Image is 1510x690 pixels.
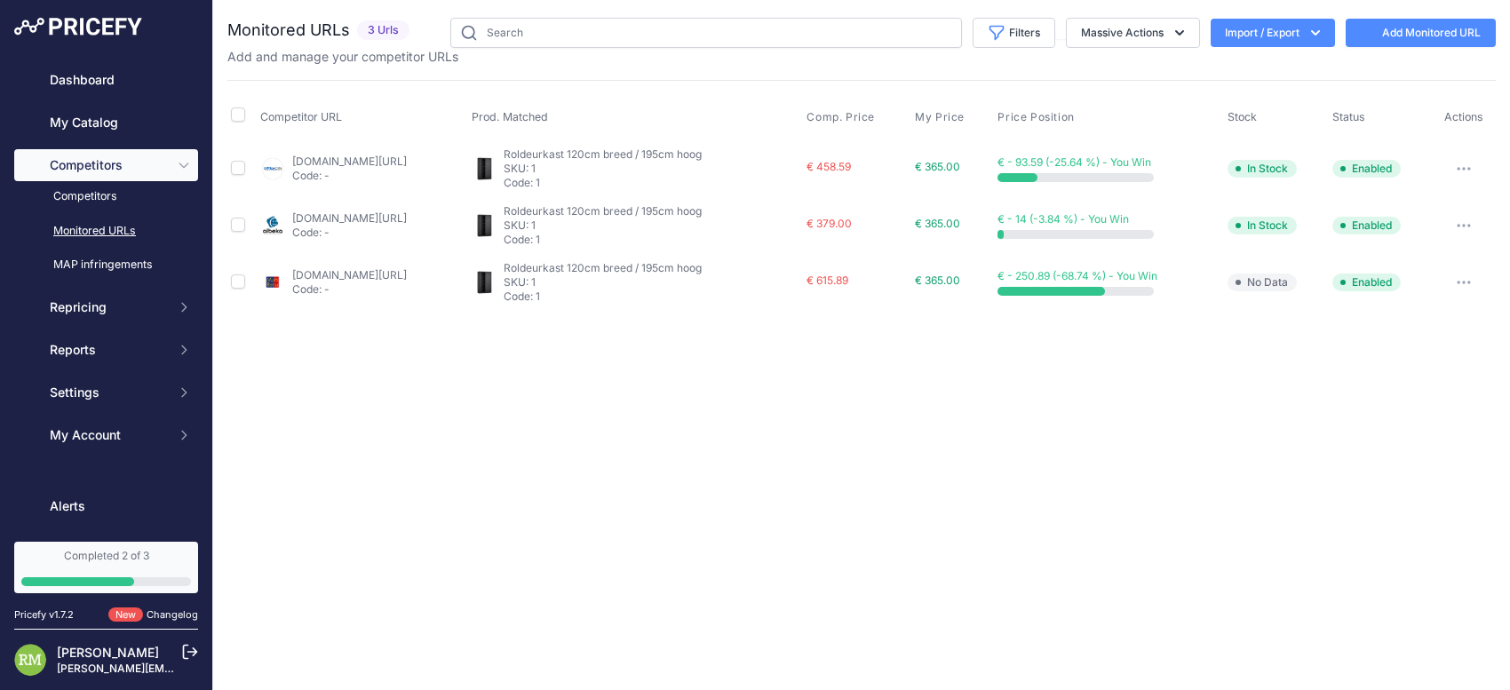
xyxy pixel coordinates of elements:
span: € 379.00 [807,217,852,230]
p: SKU: 1 [504,218,788,233]
span: New [108,607,143,623]
p: Code: 1 [504,176,788,190]
button: My Account [14,419,198,451]
img: Pricefy Logo [14,18,142,36]
a: MAP infringements [14,250,198,281]
p: SKU: 1 [504,275,788,289]
span: Prod. Matched [472,110,548,123]
span: My Price [915,110,965,124]
p: Code: 1 [504,289,788,304]
span: Competitors [50,156,166,174]
p: Code: - [292,169,407,183]
a: Monitored URLs [14,216,198,247]
p: Code: - [292,226,407,240]
span: Roldeurkast 120cm breed / 195cm hoog [504,261,702,274]
nav: Sidebar [14,64,198,590]
span: € - 14 (-3.84 %) - You Win [997,212,1129,226]
p: Code: 1 [504,233,788,247]
span: Enabled [1332,160,1401,178]
span: € 365.00 [915,217,960,230]
span: No Data [1228,274,1297,291]
span: Repricing [50,298,166,316]
a: Completed 2 of 3 [14,542,198,593]
span: My Account [50,426,166,444]
span: € 615.89 [807,274,848,287]
span: Status [1332,110,1365,123]
button: Comp. Price [807,110,878,124]
input: Search [450,18,962,48]
button: Price Position [997,110,1077,124]
span: Roldeurkast 120cm breed / 195cm hoog [504,147,702,161]
span: € 365.00 [915,274,960,287]
span: Reports [50,341,166,359]
span: € 458.59 [807,160,851,173]
a: Alerts [14,490,198,522]
span: Competitor URL [260,110,342,123]
button: Reports [14,334,198,366]
a: Competitors [14,181,198,212]
a: [DOMAIN_NAME][URL] [292,211,407,225]
span: Stock [1228,110,1257,123]
span: Roldeurkast 120cm breed / 195cm hoog [504,204,702,218]
button: Massive Actions [1066,18,1200,48]
a: [DOMAIN_NAME][URL] [292,268,407,282]
button: Settings [14,377,198,408]
span: Price Position [997,110,1074,124]
button: Import / Export [1211,19,1335,47]
span: € 365.00 [915,160,960,173]
a: My Catalog [14,107,198,139]
p: Code: - [292,282,407,297]
p: Add and manage your competitor URLs [227,48,458,66]
span: € - 250.89 (-68.74 %) - You Win [997,269,1157,282]
span: Comp. Price [807,110,875,124]
span: Enabled [1332,217,1401,234]
a: [PERSON_NAME][EMAIL_ADDRESS][DOMAIN_NAME] [57,662,330,675]
button: My Price [915,110,968,124]
span: In Stock [1228,217,1297,234]
a: Dashboard [14,64,198,96]
a: Changelog [147,608,198,621]
div: Pricefy v1.7.2 [14,607,74,623]
a: [PERSON_NAME] [57,645,159,660]
a: [DOMAIN_NAME][URL] [292,155,407,168]
span: Settings [50,384,166,401]
span: 3 Urls [357,20,409,41]
span: Enabled [1332,274,1401,291]
h2: Monitored URLs [227,18,350,43]
button: Filters [973,18,1055,48]
button: Competitors [14,149,198,181]
p: SKU: 1 [504,162,788,176]
a: Add Monitored URL [1346,19,1496,47]
button: Repricing [14,291,198,323]
div: Completed 2 of 3 [21,549,191,563]
span: Actions [1444,110,1483,123]
span: € - 93.59 (-25.64 %) - You Win [997,155,1151,169]
span: In Stock [1228,160,1297,178]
